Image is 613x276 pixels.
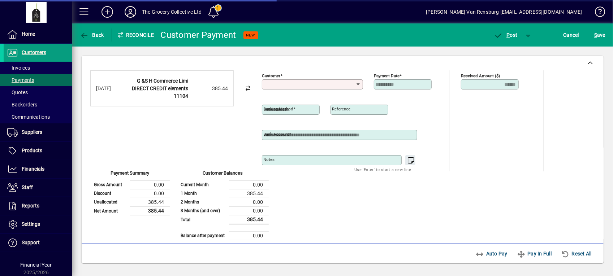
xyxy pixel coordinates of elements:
span: S [594,32,597,38]
td: 0.00 [229,231,269,240]
span: Pay In Full [517,248,552,259]
app-page-summary-card: Customer Balances [177,171,269,240]
button: Reset All [558,247,595,260]
div: 385.44 [192,85,228,92]
mat-label: Customer [262,73,281,78]
button: Profile [119,5,142,18]
button: Cancel [562,29,581,41]
strong: G &S H Commerce Limi DIRECT CREDIT elements 11104 [132,78,188,99]
td: 2 Months [177,198,229,206]
span: P [507,32,510,38]
mat-hint: Use 'Enter' to start a new line [354,165,411,174]
td: Unallocated [90,198,130,206]
span: Auto Pay [476,248,508,259]
span: Payments [7,77,34,83]
a: Quotes [4,86,72,98]
a: Home [4,25,72,43]
span: Backorders [7,102,37,108]
td: 385.44 [130,198,170,206]
td: 0.00 [229,198,269,206]
span: ave [594,29,605,41]
td: 385.44 [229,215,269,224]
button: Auto Pay [473,247,511,260]
a: Financials [4,160,72,178]
td: Current Month [177,180,229,189]
td: 3 Months (and over) [177,206,229,215]
div: Payment Summary [90,170,170,180]
a: Staff [4,179,72,197]
td: Net Amount [90,206,130,215]
td: Gross Amount [90,180,130,189]
div: Customer Balances [177,170,269,180]
span: Financials [22,166,44,172]
span: ost [494,32,518,38]
span: Home [22,31,35,37]
mat-label: Received Amount ($) [461,73,500,78]
mat-label: Banking method [264,106,294,111]
button: Back [78,29,106,41]
td: Total [177,215,229,224]
span: Back [80,32,104,38]
span: Settings [22,221,40,227]
app-page-header-button: Back [72,29,112,41]
span: Customers [22,49,46,55]
td: 0.00 [229,206,269,215]
button: Save [592,29,607,41]
span: Support [22,240,40,245]
span: Cancel [564,29,579,41]
button: Add [96,5,119,18]
td: 385.44 [130,206,170,215]
a: Settings [4,215,72,233]
a: Products [4,142,72,160]
div: Reconcile [112,29,155,41]
span: NEW [246,33,255,38]
mat-label: Bank Account [264,132,289,137]
td: 0.00 [130,189,170,198]
div: [DATE] [96,85,125,92]
a: Suppliers [4,123,72,141]
span: Suppliers [22,129,42,135]
a: Support [4,234,72,252]
button: Pay In Full [514,247,554,260]
app-page-summary-card: Payment Summary [90,171,170,216]
a: Knowledge Base [590,1,604,25]
a: Invoices [4,62,72,74]
span: Financial Year [21,262,52,268]
td: 0.00 [229,180,269,189]
td: 0.00 [130,180,170,189]
span: Quotes [7,89,28,95]
span: Reports [22,203,39,209]
span: Staff [22,184,33,190]
span: Communications [7,114,50,120]
td: Balance after payment [177,231,229,240]
div: [PERSON_NAME] Van Rensburg [EMAIL_ADDRESS][DOMAIN_NAME] [426,6,582,18]
div: Customer Payment [161,29,236,41]
mat-label: Notes [264,157,275,162]
a: Communications [4,111,72,123]
a: Payments [4,74,72,86]
a: Backorders [4,98,72,111]
td: Discount [90,189,130,198]
div: The Grocery Collective Ltd [142,6,202,18]
a: Reports [4,197,72,215]
button: Post [491,29,521,41]
td: 1 Month [177,189,229,198]
mat-label: Payment Date [374,73,400,78]
td: 385.44 [229,189,269,198]
span: Invoices [7,65,30,71]
span: Reset All [561,248,592,259]
mat-label: Reference [332,106,351,111]
span: Products [22,148,42,153]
